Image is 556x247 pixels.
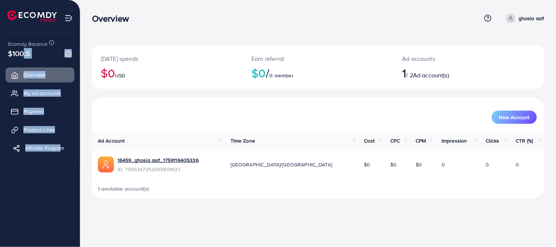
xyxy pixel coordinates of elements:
a: Overview [5,67,74,82]
p: [DATE] spends [101,54,234,63]
span: $0 [364,161,371,168]
iframe: Chat [525,214,551,242]
span: CPC [390,137,400,144]
a: ghosia asif [503,14,544,23]
span: 0 [442,161,445,168]
span: Clicks [486,137,500,144]
img: image [65,50,72,58]
span: Overview [23,71,45,78]
span: My ad accounts [23,89,61,97]
p: Ad accounts [402,54,498,63]
a: Payment [5,104,74,119]
span: 0 [486,161,489,168]
span: [GEOGRAPHIC_DATA]/[GEOGRAPHIC_DATA] [231,161,332,168]
a: My ad accounts [5,86,74,100]
span: USD [115,72,125,79]
span: 0 member [270,72,294,79]
span: Affiliate Program [25,144,65,152]
a: 16459_ghosia asif_1759116405336 [118,156,199,164]
span: / [266,64,270,81]
p: Earn referral [251,54,384,63]
span: New Account [499,115,530,120]
span: Ecomdy Balance [8,40,48,48]
span: Impression [442,137,467,144]
a: Affiliate Program [5,141,74,155]
span: ID: 7555347252065861633 [118,166,199,173]
h3: Overview [92,13,135,24]
p: ghosia asif [519,14,544,23]
span: 0 [516,161,519,168]
span: Payment [23,108,44,115]
span: $0 [390,161,397,168]
h2: $0 [101,66,234,80]
span: Ad Account [98,137,125,144]
h2: / 2 [402,66,498,80]
span: CTR (%) [516,137,533,144]
span: 1 available account(s) [98,185,149,192]
span: 1 [402,64,406,81]
h2: $0 [251,66,384,80]
a: Product Links [5,122,74,137]
span: Cost [364,137,375,144]
span: Product Links [23,126,55,133]
span: $0 [416,161,422,168]
span: Ad account(s) [413,71,449,79]
span: Time Zone [231,137,255,144]
img: logo [7,10,57,22]
button: New Account [492,111,537,124]
img: ic-ads-acc.e4c84228.svg [98,156,114,173]
span: CPM [416,137,426,144]
span: $100.5 [8,48,30,59]
img: menu [65,14,73,22]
